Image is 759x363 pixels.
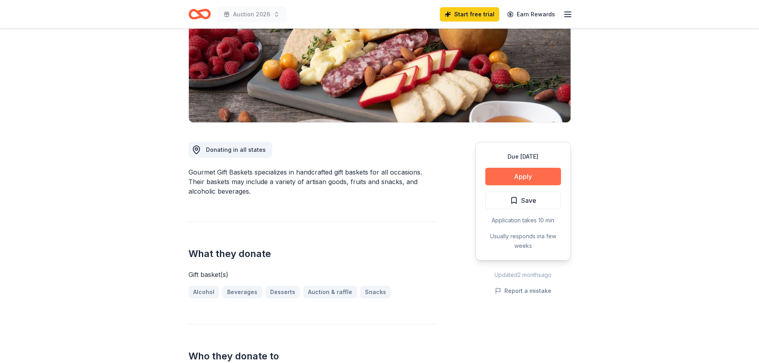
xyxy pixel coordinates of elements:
button: Apply [485,168,561,185]
a: Beverages [222,286,262,298]
a: Auction & raffle [303,286,357,298]
a: Alcohol [188,286,219,298]
div: Due [DATE] [485,152,561,161]
div: Gourmet Gift Baskets specializes in handcrafted gift baskets for all occasions. Their baskets may... [188,167,437,196]
a: Earn Rewards [502,7,560,22]
a: Desserts [265,286,300,298]
div: Application takes 10 min [485,216,561,225]
h2: What they donate [188,247,437,260]
button: Report a mistake [495,286,551,296]
span: Donating in all states [206,146,266,153]
div: Updated 2 months ago [475,270,571,280]
a: Start free trial [440,7,499,22]
a: Home [188,5,211,24]
span: Auction 2026 [233,10,270,19]
a: Snacks [360,286,391,298]
button: Auction 2026 [217,6,286,22]
div: Usually responds in a few weeks [485,232,561,251]
div: Gift basket(s) [188,270,437,279]
button: Save [485,192,561,209]
span: Save [521,195,536,206]
h2: Who they donate to [188,350,437,363]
